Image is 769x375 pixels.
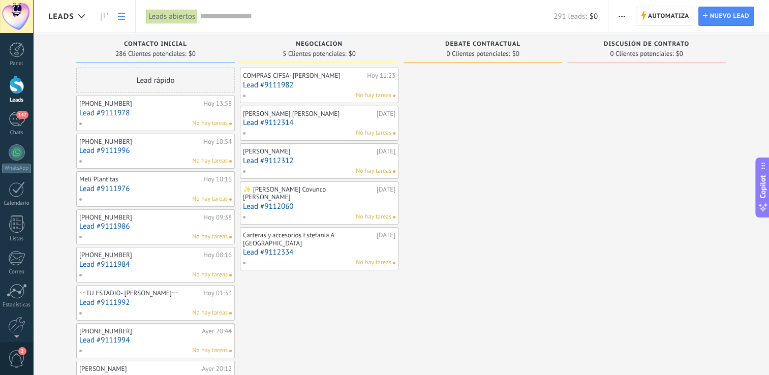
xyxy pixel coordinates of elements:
[79,298,232,307] a: Lead #9111992
[113,7,130,26] a: Lista
[79,213,201,222] div: [PHONE_NUMBER]
[79,289,201,297] div: ~~TU ESTADIO- [PERSON_NAME]~~
[79,327,199,335] div: [PHONE_NUMBER]
[79,365,199,373] div: [PERSON_NAME]
[192,157,228,166] span: No hay tareas
[636,7,694,26] a: Automatiza
[572,41,721,49] div: Discusión de contrato
[610,51,673,57] span: 0 Clientes potenciales:
[614,7,629,26] button: Más
[48,12,74,21] span: Leads
[758,175,768,199] span: Copilot
[590,12,598,21] span: $0
[648,7,689,25] span: Automatiza
[96,7,113,26] a: Leads
[243,231,374,247] div: Carteras y accesorios Estefania A [GEOGRAPHIC_DATA]
[356,91,391,100] span: No hay tareas
[192,270,228,279] span: No hay tareas
[409,41,557,49] div: Debate contractual
[203,213,232,222] div: Hoy 09:38
[393,132,395,135] span: No hay nada asignado
[245,41,393,49] div: Negociación
[192,195,228,204] span: No hay tareas
[243,147,374,155] div: [PERSON_NAME]
[2,164,31,173] div: WhatsApp
[229,274,232,276] span: No hay nada asignado
[203,138,232,146] div: Hoy 10:54
[710,7,749,25] span: Nuevo lead
[79,138,201,146] div: [PHONE_NUMBER]
[377,231,395,247] div: [DATE]
[243,72,364,80] div: COMPRAS CIFSA- [PERSON_NAME]
[2,97,32,104] div: Leads
[393,95,395,97] span: No hay nada asignado
[553,12,587,21] span: 291 leads:
[229,198,232,201] span: No hay nada asignado
[393,262,395,264] span: No hay nada asignado
[2,60,32,67] div: Panel
[356,129,391,138] span: No hay tareas
[367,72,395,80] div: Hoy 11:23
[189,51,196,57] span: $0
[203,175,232,183] div: Hoy 10:16
[124,41,187,48] span: Contacto inicial
[243,202,395,211] a: Lead #9112060
[203,100,232,108] div: Hoy 13:58
[283,51,346,57] span: 5 Clientes potenciales:
[229,122,232,125] span: No hay nada asignado
[203,251,232,259] div: Hoy 08:16
[16,111,28,119] span: 142
[229,236,232,238] span: No hay nada asignado
[698,7,754,26] a: Nuevo lead
[296,41,343,48] span: Negociación
[81,41,230,49] div: Contacto inicial
[2,269,32,275] div: Correo
[203,289,232,297] div: Hoy 01:33
[229,312,232,315] span: No hay nada asignado
[79,336,232,345] a: Lead #9111994
[79,175,201,183] div: Meli Plantitas
[229,350,232,352] span: No hay nada asignado
[192,232,228,241] span: No hay tareas
[243,157,395,165] a: Lead #9112312
[243,248,395,257] a: Lead #9112334
[2,302,32,308] div: Estadísticas
[356,258,391,267] span: No hay tareas
[18,347,26,355] span: 2
[393,216,395,218] span: No hay nada asignado
[79,184,232,193] a: Lead #9111976
[512,51,519,57] span: $0
[2,130,32,136] div: Chats
[79,100,201,108] div: [PHONE_NUMBER]
[146,9,198,24] div: Leads abiertos
[243,81,395,89] a: Lead #9111982
[356,167,391,176] span: No hay tareas
[446,51,510,57] span: 0 Clientes potenciales:
[192,346,228,355] span: No hay tareas
[79,222,232,231] a: Lead #9111986
[202,327,232,335] div: Ayer 20:44
[79,109,232,117] a: Lead #9111978
[393,170,395,173] span: No hay nada asignado
[229,160,232,163] span: No hay nada asignado
[445,41,520,48] span: Debate contractual
[192,308,228,318] span: No hay tareas
[79,251,201,259] div: [PHONE_NUMBER]
[76,68,235,93] div: Lead rápido
[2,200,32,207] div: Calendario
[2,236,32,242] div: Listas
[202,365,232,373] div: Ayer 20:12
[356,212,391,222] span: No hay tareas
[79,146,232,155] a: Lead #9111996
[192,119,228,128] span: No hay tareas
[604,41,689,48] span: Discusión de contrato
[79,260,232,269] a: Lead #9111984
[377,185,395,201] div: [DATE]
[115,51,186,57] span: 286 Clientes potenciales:
[349,51,356,57] span: $0
[377,110,395,118] div: [DATE]
[243,118,395,127] a: Lead #9112314
[377,147,395,155] div: [DATE]
[676,51,683,57] span: $0
[243,110,374,118] div: [PERSON_NAME] [PERSON_NAME]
